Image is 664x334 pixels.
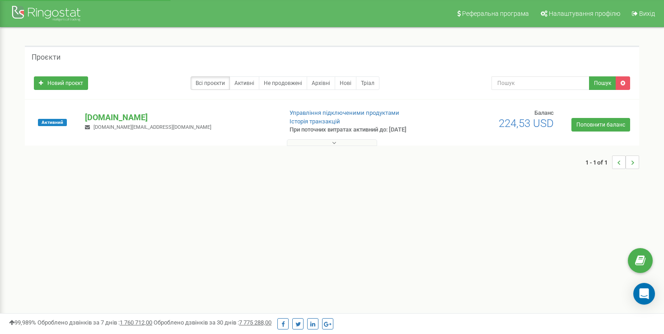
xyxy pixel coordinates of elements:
a: Не продовжені [259,76,307,90]
input: Пошук [491,76,590,90]
span: 224,53 USD [499,117,554,130]
a: Всі проєкти [191,76,230,90]
span: Реферальна програма [462,10,529,17]
h5: Проєкти [32,53,61,61]
nav: ... [585,146,639,178]
a: Історія транзакцій [290,118,340,125]
u: 7 775 288,00 [239,319,271,326]
span: Активний [38,119,67,126]
span: Оброблено дзвінків за 7 днів : [37,319,152,326]
a: Поповнити баланс [571,118,630,132]
a: Нові [335,76,356,90]
u: 1 760 712,00 [120,319,152,326]
span: Баланс [534,109,554,116]
a: Управління підключеними продуктами [290,109,399,116]
a: Новий проєкт [34,76,88,90]
a: Архівні [307,76,335,90]
p: [DOMAIN_NAME] [85,112,275,123]
span: Оброблено дзвінків за 30 днів : [154,319,271,326]
div: Open Intercom Messenger [633,283,655,305]
span: 1 - 1 of 1 [585,155,612,169]
a: Тріал [356,76,379,90]
span: 99,989% [9,319,36,326]
button: Пошук [589,76,616,90]
span: Вихід [639,10,655,17]
span: Налаштування профілю [549,10,620,17]
p: При поточних витратах активний до: [DATE] [290,126,429,134]
span: [DOMAIN_NAME][EMAIL_ADDRESS][DOMAIN_NAME] [94,124,211,130]
a: Активні [229,76,259,90]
